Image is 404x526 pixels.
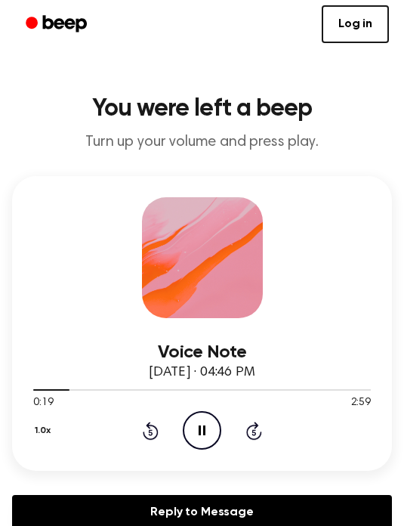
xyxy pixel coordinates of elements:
[33,395,53,411] span: 0:19
[12,133,392,152] p: Turn up your volume and press play.
[351,395,371,411] span: 2:59
[15,10,100,39] a: Beep
[33,418,56,444] button: 1.0x
[149,366,254,379] span: [DATE] · 04:46 PM
[322,5,389,43] a: Log in
[33,342,371,363] h3: Voice Note
[12,97,392,121] h1: You were left a beep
